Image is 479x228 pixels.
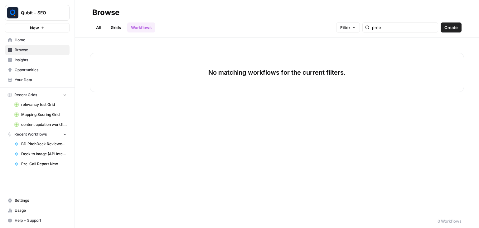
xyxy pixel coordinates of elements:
[340,24,350,31] span: Filter
[15,77,67,83] span: Your Data
[5,35,70,45] a: Home
[15,218,67,223] span: Help + Support
[5,45,70,55] a: Browse
[15,37,67,43] span: Home
[21,122,67,127] span: content updation workflow
[12,120,70,130] a: content updation workflow
[441,22,462,32] button: Create
[12,159,70,169] a: Pre-Call Report New
[5,75,70,85] a: Your Data
[5,5,70,21] button: Workspace: Qubit - SEO
[12,149,70,159] a: Deck to Image (API Integration)
[21,141,67,147] span: BD PitchDeck Reviewer (Updated)
[372,24,435,31] input: Search
[336,22,360,32] button: Filter
[107,22,125,32] a: Grids
[12,139,70,149] a: BD PitchDeck Reviewer (Updated)
[12,100,70,110] a: relevancy test Grid
[15,67,67,73] span: Opportunities
[5,216,70,226] button: Help + Support
[14,92,37,98] span: Recent Grids
[30,25,39,31] span: New
[208,68,346,77] p: No matching workflows for the current filters.
[444,24,458,31] span: Create
[21,102,67,107] span: relevancy test Grid
[15,198,67,203] span: Settings
[5,206,70,216] a: Usage
[92,7,119,17] div: Browse
[5,196,70,206] a: Settings
[21,161,67,167] span: Pre-Call Report New
[15,208,67,213] span: Usage
[5,65,70,75] a: Opportunities
[12,110,70,120] a: Mapping Scoring Grid
[92,22,104,32] a: All
[15,47,67,53] span: Browse
[127,22,155,32] a: Workflows
[21,112,67,117] span: Mapping Scoring Grid
[7,7,18,18] img: Qubit - SEO Logo
[5,90,70,100] button: Recent Grids
[21,10,59,16] span: Qubit - SEO
[5,23,70,32] button: New
[14,131,47,137] span: Recent Workflows
[21,151,67,157] span: Deck to Image (API Integration)
[438,218,462,224] div: 0 Workflows
[5,55,70,65] a: Insights
[5,130,70,139] button: Recent Workflows
[15,57,67,63] span: Insights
